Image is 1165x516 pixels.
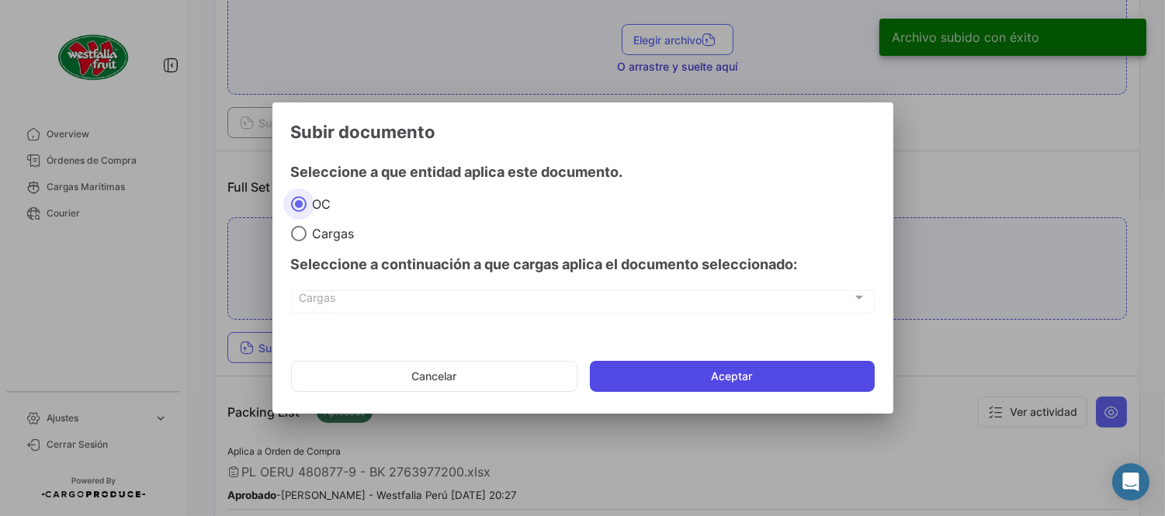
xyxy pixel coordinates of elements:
h4: Seleccione a que entidad aplica este documento. [291,161,875,183]
span: OC [307,196,331,212]
span: Cargas [307,226,355,241]
h3: Subir documento [291,121,875,143]
h4: Seleccione a continuación a que cargas aplica el documento seleccionado: [291,254,875,275]
div: Abrir Intercom Messenger [1112,463,1149,500]
span: Cargas [299,294,852,307]
button: Cancelar [291,361,577,392]
button: Aceptar [590,361,875,392]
